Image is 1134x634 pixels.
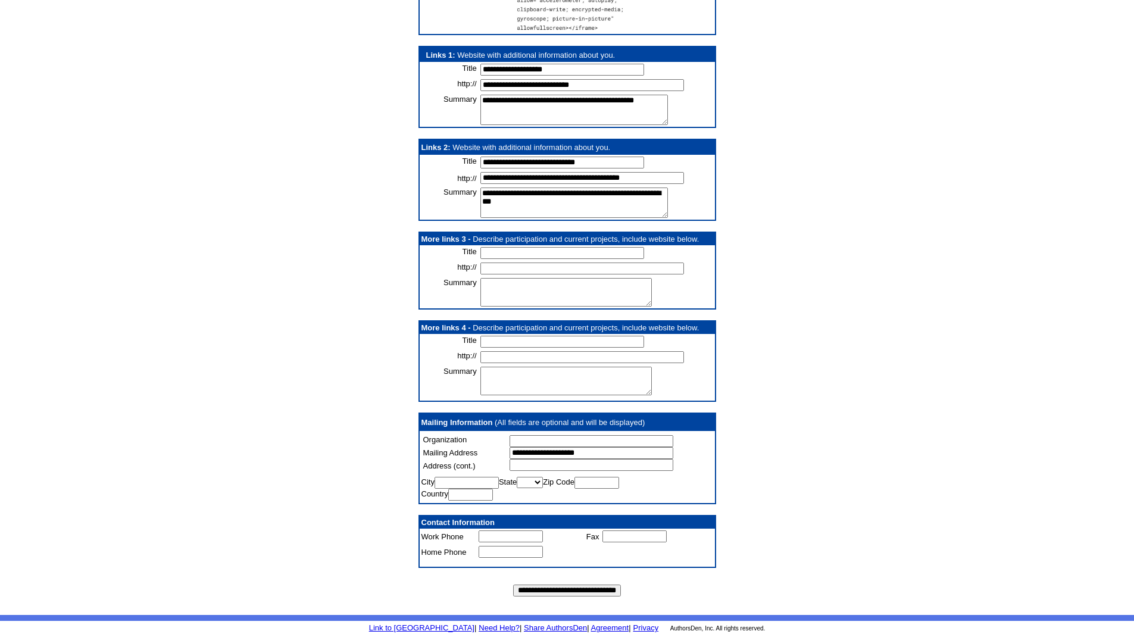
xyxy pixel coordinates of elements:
[586,532,599,541] font: Fax
[443,367,477,376] font: Summary
[524,623,587,632] a: Share AuthorsDen
[421,143,451,152] b: Links 2:
[473,323,699,332] font: Describe participation and current projects, include website below.
[426,51,453,60] a: Links 1
[463,157,477,165] font: Title
[457,174,477,183] font: http://
[520,623,521,632] font: |
[443,278,477,287] font: Summary
[423,435,467,444] font: Organization
[473,235,699,243] font: Describe participation and current projects, include website below.
[457,79,477,88] font: http://
[589,623,631,632] font: |
[421,477,620,498] font: City State Zip Code Country
[479,623,520,632] a: Need Help?
[369,623,474,632] a: Link to [GEOGRAPHIC_DATA]
[463,336,477,345] font: Title
[443,95,477,104] font: Summary
[591,623,629,632] a: Agreement
[443,188,477,196] font: Summary
[457,263,477,271] font: http://
[426,51,455,60] b: :
[421,518,495,527] font: Contact Information
[421,548,467,557] font: Home Phone
[421,418,493,427] b: Mailing Information
[457,51,615,60] font: Website with additional information about you.
[452,143,610,152] font: Website with additional information about you.
[670,625,766,632] font: AuthorsDen, Inc. All rights reserved.
[495,418,645,427] font: (All fields are optional and will be displayed)
[421,235,471,243] b: More links 3 -
[474,623,476,632] font: |
[587,623,589,632] font: |
[421,532,464,541] font: Work Phone
[633,623,659,632] a: Privacy
[457,351,477,360] font: http://
[423,461,476,470] font: Address (cont.)
[421,323,471,332] font: More links 4 -
[463,247,477,256] font: Title
[423,448,478,457] font: Mailing Address
[463,64,477,73] font: Title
